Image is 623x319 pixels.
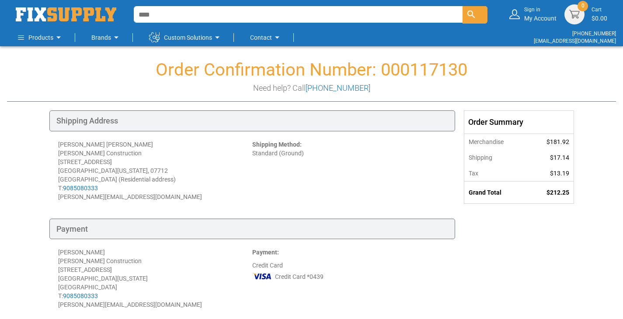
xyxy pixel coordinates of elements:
div: Credit Card [252,248,446,309]
th: Merchandise [464,134,528,150]
div: Payment [49,219,455,240]
a: [PHONE_NUMBER] [572,31,616,37]
span: $212.25 [546,189,569,196]
img: Fix Industrial Supply [16,7,116,21]
a: [PHONE_NUMBER] [306,83,370,93]
div: Order Summary [464,111,574,134]
div: My Account [524,6,557,22]
span: 0 [581,2,585,10]
div: Shipping Address [49,110,455,131]
div: [PERSON_NAME] [PERSON_NAME] [PERSON_NAME] Construction [STREET_ADDRESS] [GEOGRAPHIC_DATA][US_STAT... [58,140,252,201]
span: $17.14 [550,154,569,161]
span: $181.92 [546,138,569,145]
strong: Grand Total [469,189,501,196]
th: Shipping [464,150,528,165]
h3: Need help? Call [7,84,616,93]
img: VI [252,270,272,283]
a: Products [18,29,64,46]
strong: Payment: [252,249,279,256]
div: [PERSON_NAME] [PERSON_NAME] Construction [STREET_ADDRESS] [GEOGRAPHIC_DATA][US_STATE] [GEOGRAPHIC... [58,248,252,309]
a: 9085080333 [63,292,98,299]
span: Credit Card *0439 [275,272,324,281]
a: store logo [16,7,116,21]
strong: Shipping Method: [252,141,302,148]
span: $13.19 [550,170,569,177]
a: [EMAIL_ADDRESS][DOMAIN_NAME] [534,38,616,44]
div: Standard (Ground) [252,140,446,201]
a: Contact [250,29,282,46]
small: Cart [592,6,607,14]
a: Custom Solutions [149,29,223,46]
small: Sign in [524,6,557,14]
th: Tax [464,165,528,182]
a: 9085080333 [63,185,98,192]
a: Brands [91,29,122,46]
span: $0.00 [592,15,607,22]
h1: Order Confirmation Number: 000117130 [7,60,616,79]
